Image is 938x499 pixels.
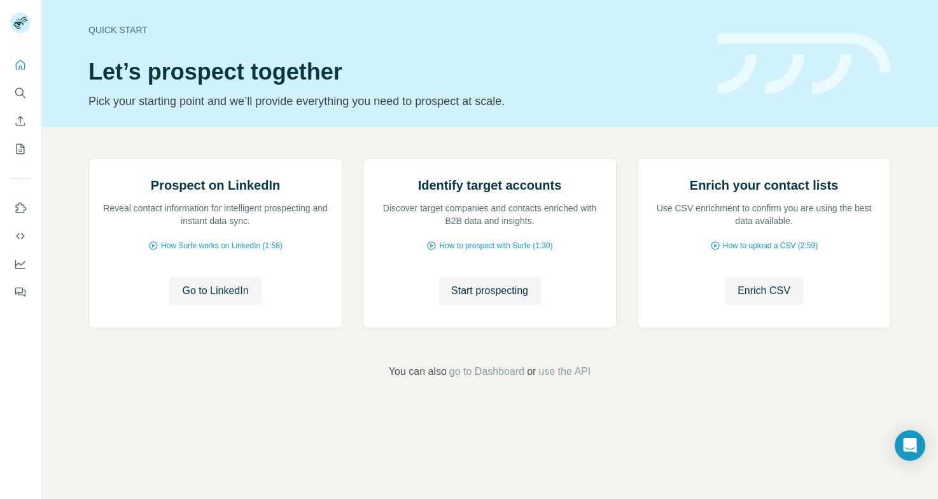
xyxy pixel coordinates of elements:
h2: Enrich your contact lists [690,176,838,194]
h1: Let’s prospect together [88,59,702,85]
button: My lists [10,137,31,160]
span: or [527,364,536,379]
span: How Surfe works on LinkedIn (1:58) [161,240,283,251]
img: banner [717,33,891,95]
h2: Identify target accounts [418,176,562,194]
span: Go to LinkedIn [182,283,248,299]
button: go to Dashboard [449,364,524,379]
button: Use Surfe on LinkedIn [10,197,31,220]
button: Start prospecting [438,277,541,305]
span: You can also [389,364,447,379]
span: How to upload a CSV (2:59) [723,240,818,251]
div: Open Intercom Messenger [895,430,925,461]
h2: Prospect on LinkedIn [151,176,280,194]
p: Pick your starting point and we’ll provide everything you need to prospect at scale. [88,92,702,110]
span: How to prospect with Surfe (1:30) [439,240,552,251]
p: Reveal contact information for intelligent prospecting and instant data sync. [102,202,329,227]
button: Enrich CSV [10,109,31,132]
button: Feedback [10,281,31,304]
span: Enrich CSV [738,283,790,299]
button: use the API [538,364,591,379]
div: Quick start [88,24,702,36]
button: Go to LinkedIn [169,277,261,305]
button: Use Surfe API [10,225,31,248]
p: Discover target companies and contacts enriched with B2B data and insights. [376,202,603,227]
button: Dashboard [10,253,31,276]
span: Start prospecting [451,283,528,299]
p: Use CSV enrichment to confirm you are using the best data available. [650,202,878,227]
button: Search [10,81,31,104]
button: Quick start [10,53,31,76]
button: Enrich CSV [725,277,803,305]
